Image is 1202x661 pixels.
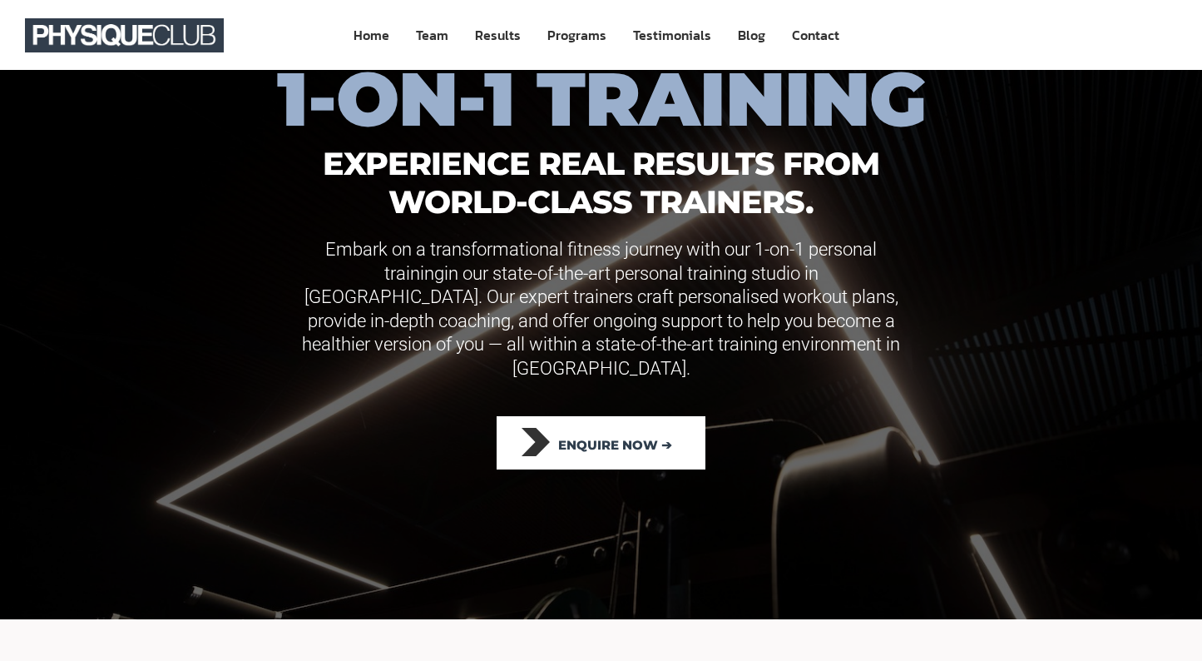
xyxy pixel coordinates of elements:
[790,20,841,51] a: Contact
[352,20,391,51] a: Home
[473,20,522,51] a: Results
[736,20,767,51] a: Blog
[497,416,705,470] a: Enquire Now ➔
[631,20,713,51] a: Testimonials
[304,263,819,308] span: in our state-of-the-art personal training studio in [GEOGRAPHIC_DATA]
[74,145,1129,221] h1: Experience Real Results from world-class trainers.
[558,427,672,464] span: Enquire Now ➔
[546,20,608,51] a: Programs
[295,238,907,381] p: Embark on a transformational fitness journey with our 1-on-1 personal training . Our expert train...
[414,20,450,51] a: Team
[74,70,1129,128] h1: 1-on-1 training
